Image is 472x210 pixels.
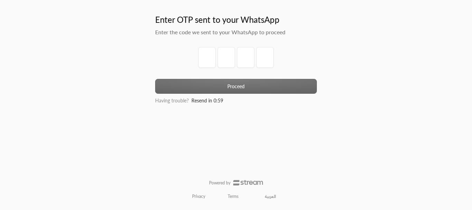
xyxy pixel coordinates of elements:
[155,14,317,25] h3: Enter OTP sent to your WhatsApp
[191,98,223,103] span: Resend in 0:59
[228,194,238,199] a: Terms
[261,191,280,202] a: العربية
[155,98,189,103] span: Having trouble?
[155,28,317,36] h5: Enter the code we sent to your WhatsApp to proceed
[209,180,230,186] p: Powered by
[192,194,205,199] a: Privacy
